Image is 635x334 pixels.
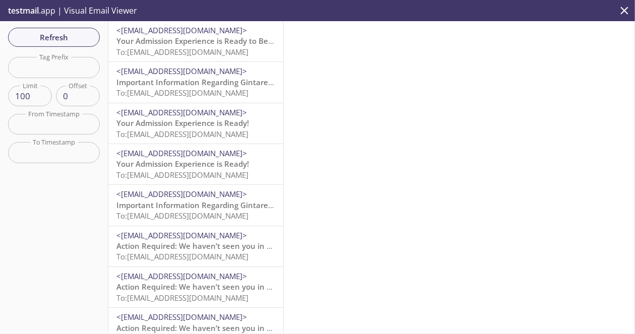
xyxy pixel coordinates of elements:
span: Refresh [16,31,92,44]
span: Action Required: We haven’t seen you in your Reside account lately! [116,323,365,333]
span: <[EMAIL_ADDRESS][DOMAIN_NAME]> [116,25,247,35]
span: Important Information Regarding Gintare Test's Admission to ACME 2019 [116,200,383,210]
span: Action Required: We haven’t seen you in your Reside account lately! [116,282,365,292]
span: <[EMAIL_ADDRESS][DOMAIN_NAME]> [116,230,247,240]
div: <[EMAIL_ADDRESS][DOMAIN_NAME]>Action Required: We haven’t seen you in your Reside account lately!... [108,267,283,307]
span: testmail [8,5,39,16]
div: <[EMAIL_ADDRESS][DOMAIN_NAME]>Action Required: We haven’t seen you in your Reside account lately!... [108,226,283,266]
span: <[EMAIL_ADDRESS][DOMAIN_NAME]> [116,189,247,199]
span: <[EMAIL_ADDRESS][DOMAIN_NAME]> [116,312,247,322]
div: <[EMAIL_ADDRESS][DOMAIN_NAME]>Your Admission Experience is Ready!To:[EMAIL_ADDRESS][DOMAIN_NAME] [108,144,283,184]
span: To: [EMAIL_ADDRESS][DOMAIN_NAME] [116,293,248,303]
span: To: [EMAIL_ADDRESS][DOMAIN_NAME] [116,211,248,221]
span: <[EMAIL_ADDRESS][DOMAIN_NAME]> [116,148,247,158]
span: <[EMAIL_ADDRESS][DOMAIN_NAME]> [116,271,247,281]
span: Action Required: We haven’t seen you in your Reside account lately! [116,241,365,251]
span: Your Admission Experience is Ready! [116,159,249,169]
button: Refresh [8,28,100,47]
span: To: [EMAIL_ADDRESS][DOMAIN_NAME] [116,251,248,261]
div: <[EMAIL_ADDRESS][DOMAIN_NAME]>Important Information Regarding Gintare Test's Admission to ACME 20... [108,185,283,225]
div: <[EMAIL_ADDRESS][DOMAIN_NAME]>Important Information Regarding Gintare Test's Admission to ACME 20... [108,62,283,102]
span: <[EMAIL_ADDRESS][DOMAIN_NAME]> [116,66,247,76]
div: <[EMAIL_ADDRESS][DOMAIN_NAME]>Your Admission Experience is Ready!To:[EMAIL_ADDRESS][DOMAIN_NAME] [108,103,283,144]
span: To: [EMAIL_ADDRESS][DOMAIN_NAME] [116,170,248,180]
span: Your Admission Experience is Ready to Be Completed! [116,36,312,46]
span: Important Information Regarding Gintare Test's Admission to ACME 2019 [116,77,383,87]
span: <[EMAIL_ADDRESS][DOMAIN_NAME]> [116,107,247,117]
span: To: [EMAIL_ADDRESS][DOMAIN_NAME] [116,88,248,98]
span: Your Admission Experience is Ready! [116,118,249,128]
span: To: [EMAIL_ADDRESS][DOMAIN_NAME] [116,129,248,139]
span: To: [EMAIL_ADDRESS][DOMAIN_NAME] [116,47,248,57]
div: <[EMAIL_ADDRESS][DOMAIN_NAME]>Your Admission Experience is Ready to Be Completed!To:[EMAIL_ADDRES... [108,21,283,61]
